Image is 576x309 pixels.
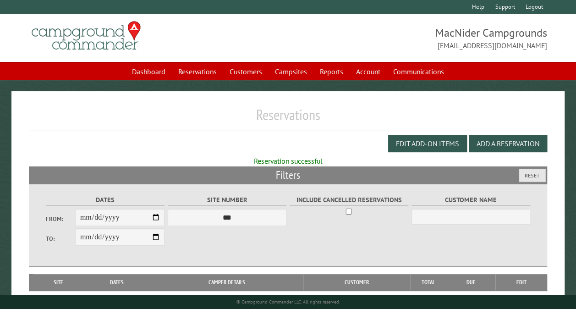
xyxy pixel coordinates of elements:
[351,63,386,80] a: Account
[469,135,547,152] button: Add a Reservation
[46,195,165,205] label: Dates
[224,63,268,80] a: Customers
[314,63,349,80] a: Reports
[290,195,408,205] label: Include Cancelled Reservations
[168,195,286,205] label: Site Number
[46,234,76,243] label: To:
[410,274,447,291] th: Total
[126,63,171,80] a: Dashboard
[388,135,467,152] button: Edit Add-on Items
[303,274,410,291] th: Customer
[447,274,495,291] th: Due
[29,166,547,184] h2: Filters
[173,63,222,80] a: Reservations
[33,274,84,291] th: Site
[29,106,547,131] h1: Reservations
[495,274,548,291] th: Edit
[84,274,150,291] th: Dates
[269,63,313,80] a: Campsites
[29,156,547,166] div: Reservation successful
[519,169,546,182] button: Reset
[150,274,304,291] th: Camper Details
[46,215,76,223] label: From:
[411,195,530,205] label: Customer Name
[236,299,340,305] small: © Campground Commander LLC. All rights reserved.
[388,63,450,80] a: Communications
[29,18,143,54] img: Campground Commander
[288,25,548,51] span: MacNider Campgrounds [EMAIL_ADDRESS][DOMAIN_NAME]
